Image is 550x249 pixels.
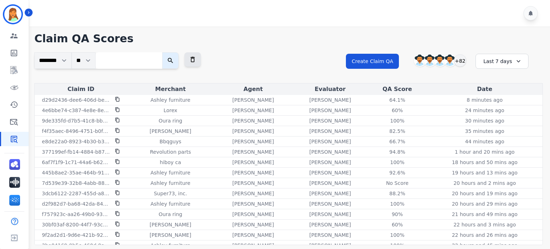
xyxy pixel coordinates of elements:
div: 100% [381,159,413,166]
p: [PERSON_NAME] [309,179,351,187]
p: 22 hours and 3 mins ago [453,221,516,228]
p: 44 minutes ago [465,138,504,145]
div: 100% [381,117,413,124]
p: [PERSON_NAME] [232,190,274,197]
p: 3dcb6122-2287-455d-a80c-d76d6d05c17c [42,190,111,197]
p: 22 hours and 45 mins ago [452,242,517,249]
h1: Claim QA Scores [34,32,543,45]
p: 4e6bbe74-c387-4e8e-8e4c-8c4c8783322b [42,107,111,114]
p: [PERSON_NAME] [150,221,191,228]
p: [PERSON_NAME] [232,96,274,104]
p: [PERSON_NAME] [232,231,274,239]
p: 7d539e39-32b8-4abb-88dc-2b2d5e29ea5b [42,179,111,187]
div: 92.6% [381,169,413,176]
p: [PERSON_NAME] [309,169,351,176]
div: QA Score [369,85,425,94]
div: 100% [381,200,413,207]
div: 66.7% [381,138,413,145]
div: 60% [381,107,413,114]
p: 9de335fd-d7b5-41c8-bbe7-75104e9fb538 [42,117,111,124]
p: [PERSON_NAME] [232,169,274,176]
div: Agent [215,85,291,94]
div: 100% [381,231,413,239]
p: Ashley furniture [150,200,190,207]
div: 88.2% [381,190,413,197]
p: [PERSON_NAME] [232,117,274,124]
div: Claim ID [36,85,126,94]
div: 60% [381,221,413,228]
p: 9f2ad2d1-9d6e-421b-922a-6c2afac63d26 [42,231,111,239]
p: Ashley furniture [150,96,190,104]
p: f757923c-aa26-49b0-9303-c30a4dc994ba [42,211,111,218]
p: Ashley furniture [150,169,190,176]
p: Oura ring [159,117,182,124]
p: [PERSON_NAME] [232,221,274,228]
p: [PERSON_NAME] [232,242,274,249]
div: Merchant [129,85,212,94]
p: Bbqguys [160,138,182,145]
div: 94.8% [381,148,413,155]
p: 377199ef-fb14-4884-b877-70d6e59d967c [42,148,111,155]
p: [PERSON_NAME] [309,128,351,135]
div: 82.5% [381,128,413,135]
p: 30bf03af-8200-44f7-93c8-9db48fd9e262 [42,221,111,228]
p: [PERSON_NAME] [232,107,274,114]
p: 3be04169-9b5e-460d-9ab8-ba69c9643e50 [42,242,111,249]
p: 21 hours and 49 mins ago [452,211,517,218]
p: [PERSON_NAME] [309,211,351,218]
p: f4f35aec-8496-4751-b0f4-3688ee2c4afe [42,128,111,135]
p: 19 hours and 13 mins ago [452,169,517,176]
p: [PERSON_NAME] [309,231,351,239]
p: Ashley furniture [150,179,190,187]
p: 35 minutes ago [465,128,504,135]
img: Bordered avatar [4,6,21,23]
p: Oura ring [159,211,182,218]
p: [PERSON_NAME] [232,138,274,145]
p: [PERSON_NAME] [309,159,351,166]
p: [PERSON_NAME] [309,96,351,104]
p: 18 hours and 50 mins ago [452,159,517,166]
p: [PERSON_NAME] [309,190,351,197]
p: [PERSON_NAME] [309,117,351,124]
p: 30 minutes ago [465,117,504,124]
p: [PERSON_NAME] [309,242,351,249]
p: 6af7f1f9-1c71-44a6-b621-b28c9b332d0a [42,159,111,166]
p: 20 hours and 2 mins ago [453,179,516,187]
p: e8de22a0-8923-4b30-b34b-cbaa936d7710 [42,138,111,145]
div: 100% [381,242,413,249]
p: [PERSON_NAME] [309,221,351,228]
p: [PERSON_NAME] [232,200,274,207]
p: 1 hour and 20 mins ago [455,148,515,155]
div: Date [428,85,541,94]
p: 445b8ae2-35ae-464b-91a4-4fbf475c239a [42,169,111,176]
p: [PERSON_NAME] [232,148,274,155]
div: Evaluator [294,85,366,94]
div: 90% [381,211,413,218]
p: 22 hours and 26 mins ago [452,231,517,239]
p: 8 minutes ago [467,96,503,104]
p: 20 hours and 19 mins ago [452,190,517,197]
p: [PERSON_NAME] [150,128,191,135]
p: hiboy ca [160,159,181,166]
p: [PERSON_NAME] [309,148,351,155]
p: [PERSON_NAME] [309,200,351,207]
p: d29d2436-dee6-406d-be38-916104b80ac3 [42,96,111,104]
p: Lorex [164,107,177,114]
button: Create Claim QA [346,54,399,69]
p: Ashley furniture [150,242,190,249]
p: [PERSON_NAME] [309,107,351,114]
p: 24 minutes ago [465,107,504,114]
p: [PERSON_NAME] [150,231,191,239]
p: [PERSON_NAME] [232,159,274,166]
p: Super73, inc. [154,190,187,197]
p: [PERSON_NAME] [232,211,274,218]
div: Last 7 days [476,54,529,69]
p: [PERSON_NAME] [232,128,274,135]
p: [PERSON_NAME] [232,179,274,187]
p: [PERSON_NAME] [309,138,351,145]
p: d2f982d7-ba68-42da-8419-ed4ab2789717 [42,200,111,207]
p: 20 hours and 29 mins ago [452,200,517,207]
div: +82 [454,54,466,67]
p: Revolution parts [150,148,191,155]
div: No Score [381,179,413,187]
